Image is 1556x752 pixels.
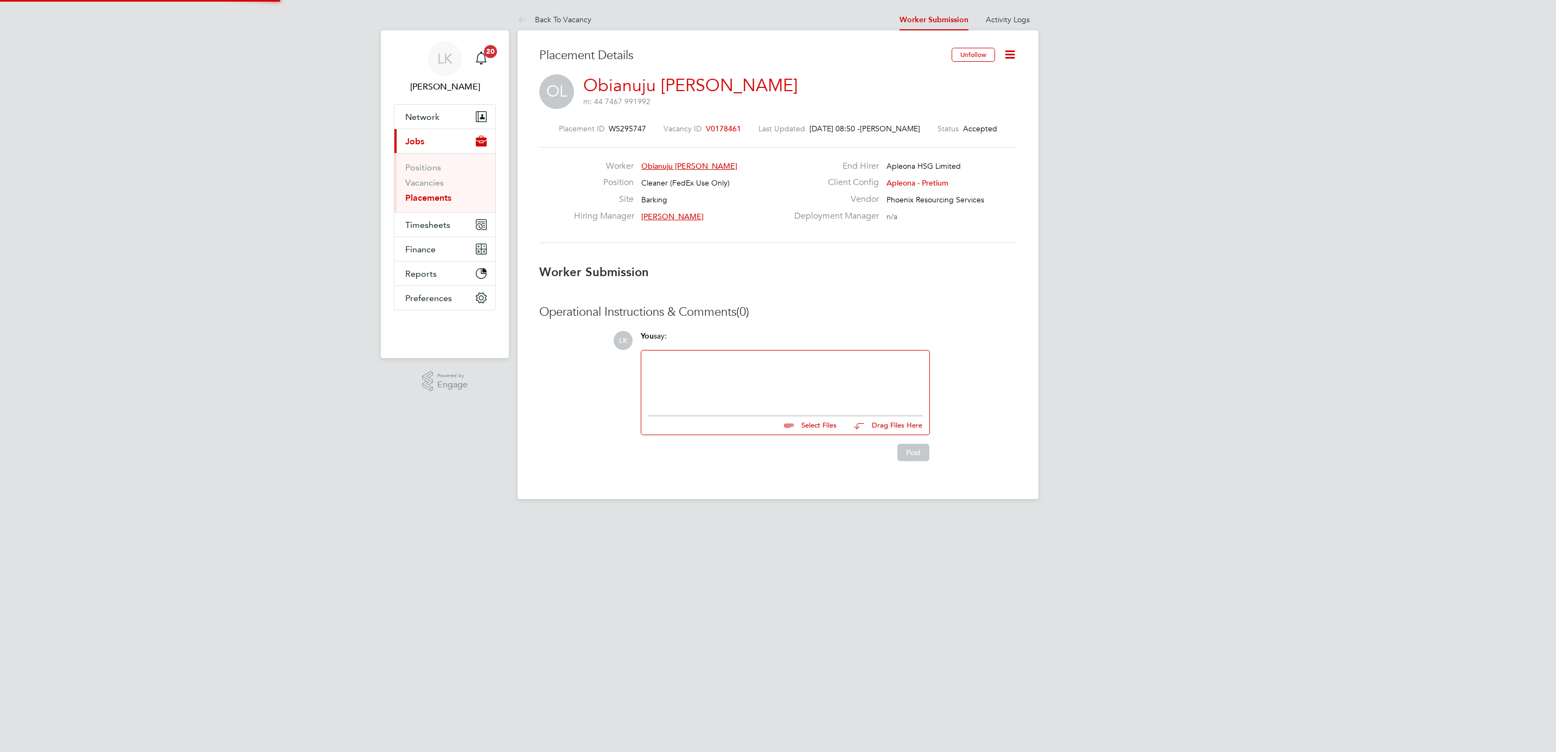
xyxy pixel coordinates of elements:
[887,212,897,221] span: n/a
[574,161,634,172] label: Worker
[518,15,591,24] a: Back To Vacancy
[758,124,805,133] label: Last Updated
[845,415,923,437] button: Drag Files Here
[484,45,497,58] span: 20
[788,211,879,222] label: Deployment Manager
[539,74,574,109] span: OL
[788,177,879,188] label: Client Config
[559,124,604,133] label: Placement ID
[394,237,495,261] button: Finance
[470,41,492,76] a: 20
[641,195,667,205] span: Barking
[405,136,424,146] span: Jobs
[583,97,651,106] span: m: 44 7467 991992
[860,124,920,133] span: [PERSON_NAME]
[574,211,634,222] label: Hiring Manager
[706,124,741,133] span: V0178461
[394,129,495,153] button: Jobs
[641,178,730,188] span: Cleaner (FedEx Use Only)
[405,293,452,303] span: Preferences
[381,30,509,358] nav: Main navigation
[405,220,450,230] span: Timesheets
[394,262,495,285] button: Reports
[539,48,943,63] h3: Placement Details
[788,194,879,205] label: Vendor
[887,161,961,171] span: Apleona HSG Limited
[539,304,1017,320] h3: Operational Instructions & Comments
[394,80,496,93] span: Lung Kwan
[963,124,997,133] span: Accepted
[394,105,495,129] button: Network
[539,265,649,279] b: Worker Submission
[394,153,495,212] div: Jobs
[539,302,1017,318] h3: Availability
[394,321,496,339] img: fastbook-logo-retina.png
[952,48,995,62] button: Unfollow
[887,178,948,188] span: Apleona - Pretium
[405,162,441,173] a: Positions
[574,177,634,188] label: Position
[900,15,968,24] a: Worker Submission
[437,52,452,66] span: LK
[641,332,654,341] span: You
[405,244,436,254] span: Finance
[394,213,495,237] button: Timesheets
[641,212,704,221] span: [PERSON_NAME]
[809,124,860,133] span: [DATE] 08:50 -
[788,161,879,172] label: End Hirer
[405,193,451,203] a: Placements
[437,371,468,380] span: Powered by
[641,161,737,171] span: Obianuju [PERSON_NAME]
[405,269,437,279] span: Reports
[437,380,468,390] span: Engage
[887,195,984,205] span: Phoenix Resourcing Services
[609,124,646,133] span: WS295747
[897,444,929,461] button: Post
[614,331,633,350] span: LK
[422,371,468,392] a: Powered byEngage
[405,177,444,188] a: Vacancies
[583,75,798,96] a: Obianuju [PERSON_NAME]
[394,321,496,339] a: Go to home page
[986,15,1030,24] a: Activity Logs
[394,286,495,310] button: Preferences
[938,124,959,133] label: Status
[664,124,702,133] label: Vacancy ID
[574,194,634,205] label: Site
[736,304,749,319] span: (0)
[394,41,496,93] a: LK[PERSON_NAME]
[641,331,930,350] div: say:
[405,112,439,122] span: Network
